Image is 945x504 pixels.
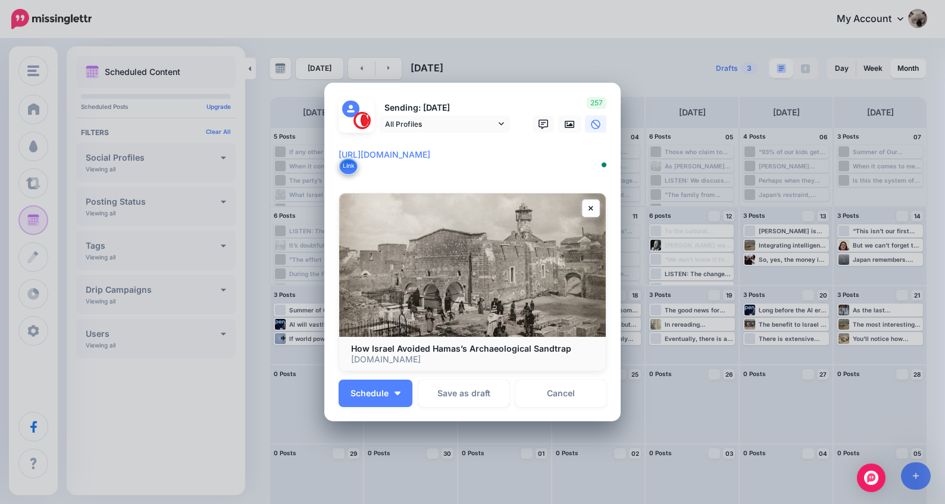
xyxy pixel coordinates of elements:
textarea: To enrich screen reader interactions, please activate Accessibility in Grammarly extension settings [339,148,612,176]
span: Schedule [351,389,389,397]
button: Link [339,157,358,175]
a: All Profiles [379,115,510,133]
a: Cancel [515,380,606,407]
img: 291864331_468958885230530_187971914351797662_n-bsa127305.png [353,112,371,129]
span: All Profiles [385,118,496,130]
span: 257 [587,97,606,109]
div: Open Intercom Messenger [857,464,885,492]
img: arrow-down-white.png [395,392,400,395]
p: Sending: [DATE] [379,101,510,115]
img: user_default_image.png [342,101,359,118]
b: How Israel Avoided Hamas’s Archaeological Sandtrap [351,343,571,353]
button: Schedule [339,380,412,407]
p: [DOMAIN_NAME] [351,354,594,365]
img: How Israel Avoided Hamas’s Archaeological Sandtrap [339,193,606,337]
button: Save as draft [418,380,509,407]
